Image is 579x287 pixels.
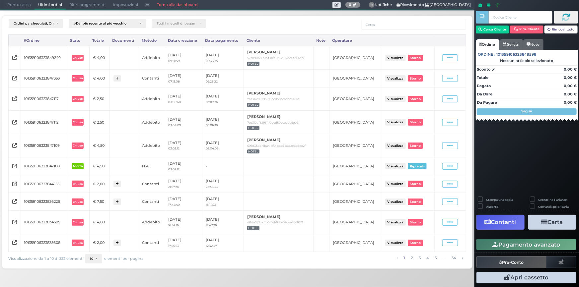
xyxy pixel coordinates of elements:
[73,182,83,186] b: Chiuso
[169,185,180,189] small: 21:57:30
[90,211,109,234] td: € 4,00
[153,0,201,10] a: Torna alla dashboard
[206,223,217,227] small: 17:47:29
[408,96,423,102] button: Storno
[202,134,244,157] td: [DATE]
[73,164,83,168] b: Aperto
[165,175,202,193] td: [DATE]
[139,193,165,211] td: Contanti
[510,26,543,33] button: Rim. Cliente
[385,240,406,246] button: Visualizza
[564,92,577,96] strong: 0,00 €
[165,111,202,134] td: [DATE]
[21,175,67,193] td: 101359106323844155
[73,200,83,203] b: Chiuso
[244,35,314,46] div: Cliente
[9,19,63,28] button: Ordini parcheggiati, Ordini aperti, Ordini chiusi
[477,84,491,88] strong: Pagato
[385,219,406,225] button: Visualizza
[169,59,181,63] small: 09:28:24
[139,111,165,134] td: Addebito
[486,198,513,202] label: Stampa una copia
[202,193,244,211] td: [DATE]
[21,193,67,211] td: 101359106323836226
[206,80,218,83] small: 09:28:22
[165,211,202,234] td: [DATE]
[35,0,66,10] span: Ultimi ordini
[90,257,93,261] span: 10
[476,26,509,33] button: Cerca Cliente
[564,75,577,80] strong: 0,00 €
[564,100,577,105] strong: 0,00 €
[362,19,466,30] input: Cerca
[477,100,497,105] strong: Da Pagare
[169,123,181,127] small: 03:04:09
[90,87,109,110] td: € 2,50
[408,75,423,82] button: Storno
[329,157,381,175] td: [GEOGRAPHIC_DATA]
[522,109,532,113] strong: Segue
[329,175,381,193] td: [GEOGRAPHIC_DATA]
[528,215,576,230] button: Carta
[408,119,423,125] button: Storno
[329,70,381,87] td: [GEOGRAPHIC_DATA]
[21,111,67,134] td: 101359106323847112
[169,203,180,206] small: 17:42:49
[385,143,406,149] button: Visualizza
[69,19,146,28] button: Dal più recente al più vecchio
[165,234,202,252] td: [DATE]
[395,254,399,261] a: pagina precedente
[408,181,423,187] button: Storno
[165,46,202,69] td: [DATE]
[417,254,422,261] a: alla pagina 3
[139,70,165,87] td: Contanti
[477,75,488,80] strong: Totale
[90,193,109,211] td: € 7,50
[247,226,259,230] span: HOTEL
[247,214,280,219] b: [PERSON_NAME]
[73,221,83,224] b: Chiuso
[90,70,109,87] td: € 4,00
[74,22,137,26] div: Dal più recente al più vecchio
[476,215,525,230] button: Contanti
[73,56,83,59] b: Chiuso
[460,254,465,261] a: pagina successiva
[408,199,423,205] button: Storno
[385,199,406,205] button: Visualizza
[476,39,499,50] a: Ordine
[489,11,552,24] input: Codice Cliente
[477,92,492,96] strong: Da Dare
[157,22,196,26] div: Tutti i metodi di pagamento
[202,157,244,175] td: -
[329,35,381,46] div: Operatore
[85,254,144,263] div: elementi per pagina
[206,100,218,104] small: 03:07:36
[169,146,180,150] small: 03:03:12
[247,138,280,142] b: [PERSON_NAME]
[329,87,381,110] td: [GEOGRAPHIC_DATA]
[206,244,217,248] small: 17:42:47
[73,97,83,100] b: Chiuso
[73,77,83,80] b: Chiuso
[329,193,381,211] td: [GEOGRAPHIC_DATA]
[450,254,458,261] a: alla pagina 34
[202,211,244,234] td: [DATE]
[564,84,577,88] strong: 0,00 €
[14,22,53,26] div: Ordini parcheggiati, Ordini aperti, Ordini chiusi
[21,70,67,87] td: 101359106323847353
[409,254,414,261] a: alla pagina 2
[247,114,280,119] b: [PERSON_NAME]
[385,163,406,169] button: Visualizza
[202,234,244,252] td: [DATE]
[67,35,90,46] div: Stato
[477,67,490,72] strong: Sconto
[21,35,67,46] div: #Ordine
[247,97,299,101] small: 7ea312df829311f0bcd50aeaebb5e02f
[202,70,244,87] td: [DATE]
[408,55,423,61] button: Storno
[247,56,304,60] small: 57389048-e49f-11ef-9b52-02dee4366319
[206,146,219,150] small: 03:04:08
[21,157,67,175] td: 101359106323847108
[247,126,259,130] span: HOTEL
[73,121,83,124] b: Chiuso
